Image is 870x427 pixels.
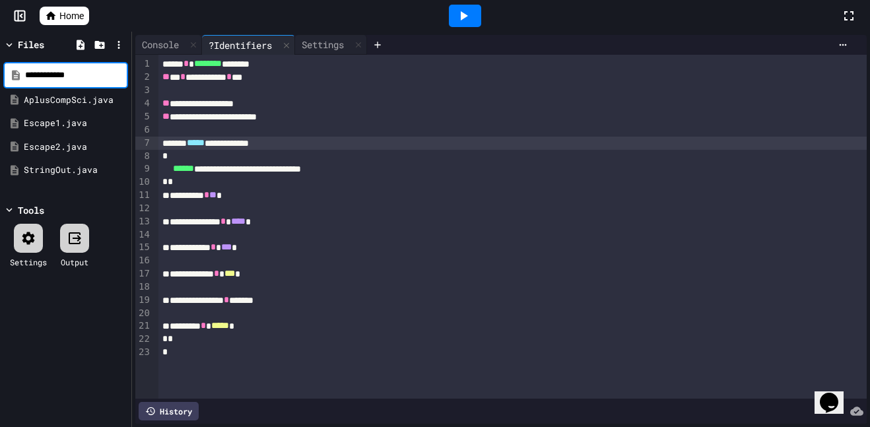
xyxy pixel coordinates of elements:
[135,202,152,215] div: 12
[135,38,185,51] div: Console
[10,256,47,268] div: Settings
[135,71,152,84] div: 2
[135,162,152,176] div: 9
[295,38,351,51] div: Settings
[135,123,152,137] div: 6
[135,267,152,280] div: 17
[40,7,89,25] a: Home
[24,141,127,154] div: Escape2.java
[135,319,152,333] div: 21
[139,402,199,420] div: History
[135,280,152,294] div: 18
[135,254,152,267] div: 16
[135,307,152,320] div: 20
[295,35,367,55] div: Settings
[24,94,127,107] div: AplusCompSci.java
[135,84,152,97] div: 3
[135,294,152,307] div: 19
[135,57,152,71] div: 1
[135,333,152,346] div: 22
[59,9,84,22] span: Home
[135,215,152,228] div: 13
[135,241,152,254] div: 15
[135,189,152,202] div: 11
[135,228,152,242] div: 14
[135,110,152,123] div: 5
[135,176,152,189] div: 10
[135,97,152,110] div: 4
[815,374,857,414] iframe: chat widget
[135,346,152,359] div: 23
[61,256,88,268] div: Output
[24,117,127,130] div: Escape1.java
[18,38,44,51] div: Files
[202,35,295,55] div: ?Identifiers
[135,137,152,150] div: 7
[24,164,127,177] div: StringOut.java
[135,150,152,163] div: 8
[202,38,279,52] div: ?Identifiers
[18,203,44,217] div: Tools
[135,35,202,55] div: Console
